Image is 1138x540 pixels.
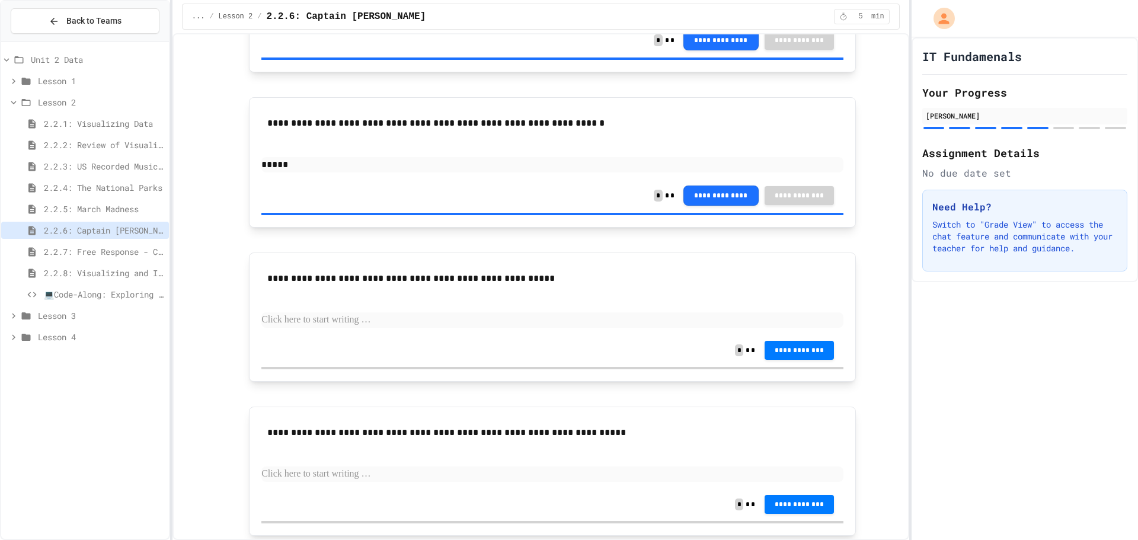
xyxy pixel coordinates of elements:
[921,5,958,32] div: My Account
[192,12,205,21] span: ...
[871,12,884,21] span: min
[44,181,164,194] span: 2.2.4: The National Parks
[851,12,870,21] span: 5
[209,12,213,21] span: /
[932,200,1117,214] h3: Need Help?
[44,224,164,237] span: 2.2.6: Captain [PERSON_NAME]
[44,139,164,151] span: 2.2.2: Review of Visualizing Data
[44,267,164,279] span: 2.2.8: Visualizing and Interpreting Data Quiz
[219,12,253,21] span: Lesson 2
[66,15,122,27] span: Back to Teams
[44,245,164,258] span: 2.2.7: Free Response - Choosing a Visualization
[257,12,261,21] span: /
[922,48,1022,65] h1: IT Fundamenals
[31,53,164,66] span: Unit 2 Data
[926,110,1124,121] div: [PERSON_NAME]
[38,75,164,87] span: Lesson 1
[44,117,164,130] span: 2.2.1: Visualizing Data
[44,288,164,301] span: 💻Code-Along: Exploring Data Through Visualization
[38,96,164,108] span: Lesson 2
[932,219,1117,254] p: Switch to "Grade View" to access the chat feature and communicate with your teacher for help and ...
[44,160,164,172] span: 2.2.3: US Recorded Music Revenue
[922,84,1127,101] h2: Your Progress
[38,309,164,322] span: Lesson 3
[922,145,1127,161] h2: Assignment Details
[922,166,1127,180] div: No due date set
[38,331,164,343] span: Lesson 4
[266,9,426,24] span: 2.2.6: Captain [PERSON_NAME]
[44,203,164,215] span: 2.2.5: March Madness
